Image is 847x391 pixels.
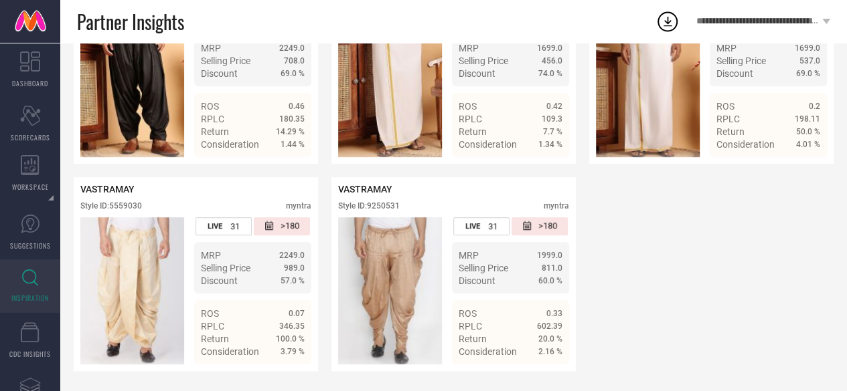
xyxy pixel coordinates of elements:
span: WORKSPACE [12,182,49,192]
span: Selling Price [716,55,766,66]
img: Style preview image [338,10,442,157]
span: MRP [201,250,221,261]
span: Return [459,334,487,344]
span: 69.0 % [796,69,820,78]
span: RPLC [459,321,482,332]
span: 0.42 [546,102,562,111]
span: 31 [488,221,497,231]
span: MRP [459,250,479,261]
span: MRP [716,43,737,53]
span: >180 [538,221,557,232]
span: 7.7 % [543,127,562,136]
span: Selling Price [459,263,508,273]
span: ROS [459,308,477,319]
span: 0.2 [809,102,820,111]
span: Discount [459,68,495,79]
span: 20.0 % [538,334,562,344]
span: Discount [716,68,753,79]
span: 69.0 % [281,69,305,78]
span: DASHBOARD [12,78,48,88]
span: 2249.0 [279,43,305,53]
span: 109.3 [542,114,562,124]
div: Click to view image [338,10,442,157]
div: Number of days since the style was first listed on the platform [512,217,568,235]
a: Details [519,370,562,381]
span: Details [532,163,562,174]
span: 57.0 % [281,276,305,285]
span: 811.0 [542,263,562,273]
a: Details [261,370,305,381]
span: Consideration [459,346,517,357]
span: MRP [201,43,221,53]
span: >180 [281,221,299,232]
span: Discount [201,275,238,286]
span: SUGGESTIONS [10,241,51,251]
span: 1999.0 [537,251,562,260]
span: MRP [459,43,479,53]
div: Click to view image [596,10,700,157]
span: 0.46 [289,102,305,111]
span: 0.07 [289,309,305,318]
span: SCORECARDS [11,132,50,142]
span: INSPIRATION [11,293,49,303]
span: ROS [459,101,477,112]
span: Consideration [459,139,517,150]
span: ROS [201,101,219,112]
span: 989.0 [284,263,305,273]
span: Return [201,126,229,137]
span: 2249.0 [279,251,305,260]
span: 1.34 % [538,140,562,149]
img: Style preview image [596,10,700,157]
span: Return [716,126,745,137]
span: Selling Price [459,55,508,66]
span: 3.79 % [281,347,305,356]
div: Number of days since the style was first listed on the platform [254,217,310,235]
span: RPLC [201,321,224,332]
span: ROS [201,308,219,319]
span: Consideration [201,139,259,150]
span: Discount [201,68,238,79]
img: Style preview image [80,10,184,157]
div: Number of days the style has been live on the platform [453,217,510,235]
span: Consideration [716,139,775,150]
span: 14.29 % [276,127,305,136]
span: RPLC [716,114,740,124]
div: Click to view image [80,217,184,364]
span: 100.0 % [276,334,305,344]
span: Partner Insights [77,8,184,35]
span: Discount [459,275,495,286]
div: Number of days the style has been live on the platform [196,217,252,235]
a: Details [777,163,820,174]
span: 180.35 [279,114,305,124]
span: Details [275,370,305,381]
span: LIVE [208,222,222,231]
span: Details [790,163,820,174]
img: Style preview image [80,217,184,364]
span: 1699.0 [537,43,562,53]
a: Details [261,163,305,174]
span: 2.16 % [538,347,562,356]
span: 50.0 % [796,127,820,136]
span: Return [201,334,229,344]
span: VASTRAMAY [338,184,392,194]
span: VASTRAMAY [80,184,135,194]
span: Details [275,163,305,174]
span: RPLC [201,114,224,124]
span: Consideration [201,346,259,357]
div: Click to view image [338,217,442,364]
span: 0.33 [546,309,562,318]
span: 537.0 [799,56,820,66]
span: Details [532,370,562,381]
span: 346.35 [279,321,305,331]
span: 456.0 [542,56,562,66]
div: Style ID: 9250531 [338,201,400,211]
span: 708.0 [284,56,305,66]
span: RPLC [459,114,482,124]
div: myntra [544,201,569,211]
img: Style preview image [338,217,442,364]
span: 1.44 % [281,140,305,149]
div: Click to view image [80,10,184,157]
span: Selling Price [201,55,250,66]
span: 4.01 % [796,140,820,149]
span: 74.0 % [538,69,562,78]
